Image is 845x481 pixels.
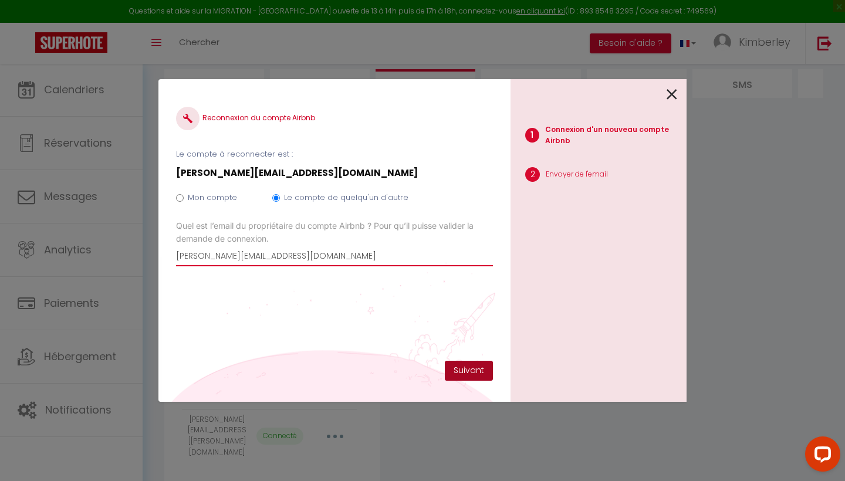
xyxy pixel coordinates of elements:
[176,166,493,180] p: [PERSON_NAME][EMAIL_ADDRESS][DOMAIN_NAME]
[796,432,845,481] iframe: LiveChat chat widget
[284,192,408,204] label: Le compte de quelqu'un d'autre
[176,148,493,160] p: Le compte à reconnecter est :
[546,169,608,180] p: Envoyer de l'email
[176,219,493,245] label: Quel est l’email du propriétaire du compte Airbnb ? Pour qu’il puisse valider la demande de conne...
[176,107,493,130] h4: Reconnexion du compte Airbnb
[525,128,539,143] span: 1
[525,167,540,182] span: 2
[445,361,493,381] button: Suivant
[545,124,687,147] p: Connexion d'un nouveau compte Airbnb
[188,192,237,204] label: Mon compte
